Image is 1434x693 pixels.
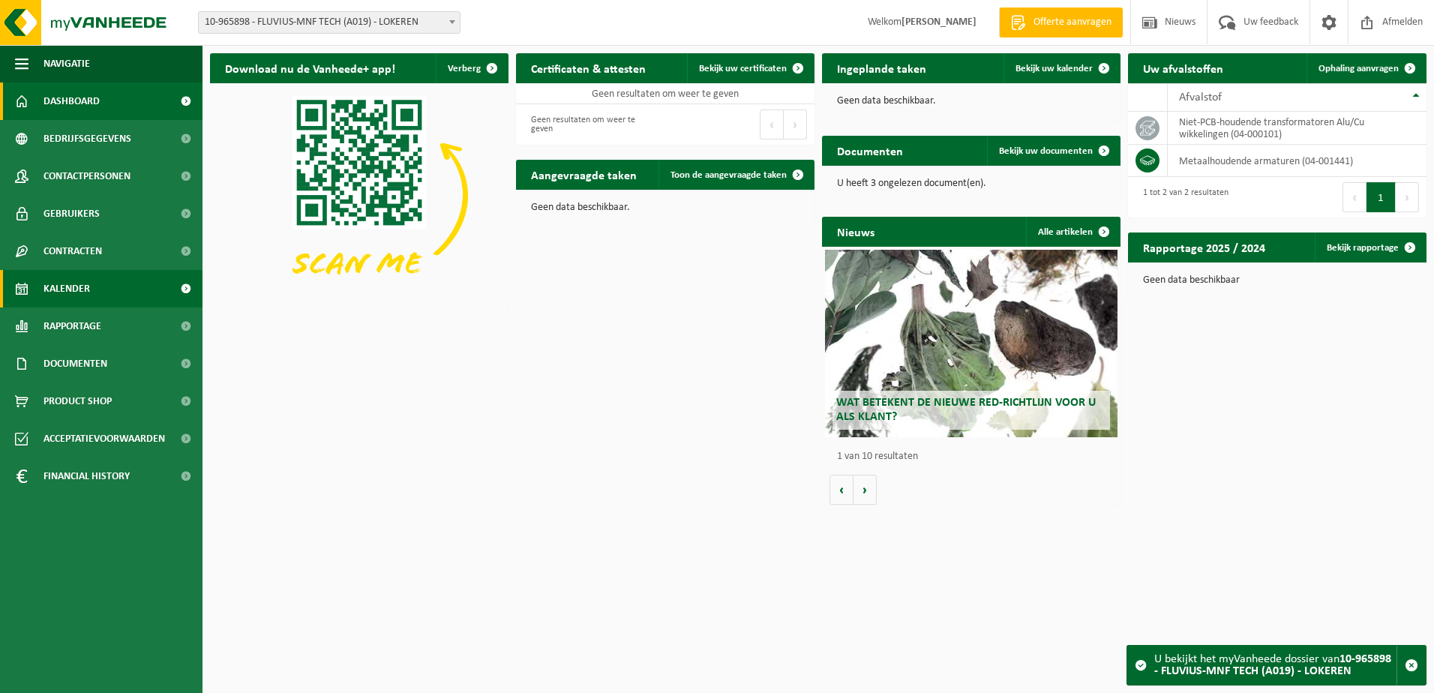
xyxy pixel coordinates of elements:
h2: Aangevraagde taken [516,160,652,189]
a: Bekijk uw certificaten [687,53,813,83]
span: 10-965898 - FLUVIUS-MNF TECH (A019) - LOKEREN [198,11,460,34]
a: Ophaling aanvragen [1306,53,1425,83]
span: Bedrijfsgegevens [43,120,131,157]
span: 10-965898 - FLUVIUS-MNF TECH (A019) - LOKEREN [199,12,460,33]
span: Afvalstof [1179,91,1222,103]
a: Bekijk uw kalender [1003,53,1119,83]
p: U heeft 3 ongelezen document(en). [837,178,1105,189]
button: Vorige [829,475,853,505]
span: Documenten [43,345,107,382]
h2: Ingeplande taken [822,53,941,82]
td: Geen resultaten om weer te geven [516,83,814,104]
span: Offerte aanvragen [1030,15,1115,30]
span: Bekijk uw kalender [1015,64,1093,73]
span: Dashboard [43,82,100,120]
p: Geen data beschikbaar [1143,275,1411,286]
button: Verberg [436,53,507,83]
td: metaalhoudende armaturen (04-001441) [1168,145,1426,177]
span: Financial History [43,457,130,495]
span: Ophaling aanvragen [1318,64,1399,73]
h2: Certificaten & attesten [516,53,661,82]
span: Acceptatievoorwaarden [43,420,165,457]
strong: [PERSON_NAME] [901,16,976,28]
div: U bekijkt het myVanheede dossier van [1154,646,1396,685]
div: Geen resultaten om weer te geven [523,108,658,141]
h2: Uw afvalstoffen [1128,53,1238,82]
button: Next [784,109,807,139]
a: Bekijk uw documenten [987,136,1119,166]
a: Alle artikelen [1026,217,1119,247]
span: Kalender [43,270,90,307]
img: Download de VHEPlus App [210,83,508,307]
span: Bekijk uw certificaten [699,64,787,73]
span: Bekijk uw documenten [999,146,1093,156]
a: Toon de aangevraagde taken [658,160,813,190]
h2: Documenten [822,136,918,165]
span: Product Shop [43,382,112,420]
h2: Rapportage 2025 / 2024 [1128,232,1280,262]
a: Offerte aanvragen [999,7,1123,37]
button: Previous [760,109,784,139]
a: Bekijk rapportage [1315,232,1425,262]
a: Wat betekent de nieuwe RED-richtlijn voor u als klant? [825,250,1117,437]
strong: 10-965898 - FLUVIUS-MNF TECH (A019) - LOKEREN [1154,653,1391,677]
p: Geen data beschikbaar. [531,202,799,213]
div: 1 tot 2 van 2 resultaten [1135,181,1228,214]
span: Contactpersonen [43,157,130,195]
span: Gebruikers [43,195,100,232]
span: Wat betekent de nieuwe RED-richtlijn voor u als klant? [836,397,1096,423]
p: 1 van 10 resultaten [837,451,1113,462]
h2: Nieuws [822,217,889,246]
td: niet-PCB-houdende transformatoren Alu/Cu wikkelingen (04-000101) [1168,112,1426,145]
p: Geen data beschikbaar. [837,96,1105,106]
span: Contracten [43,232,102,270]
button: Previous [1342,182,1366,212]
button: Volgende [853,475,877,505]
span: Navigatie [43,45,90,82]
span: Toon de aangevraagde taken [670,170,787,180]
h2: Download nu de Vanheede+ app! [210,53,410,82]
span: Rapportage [43,307,101,345]
span: Verberg [448,64,481,73]
button: 1 [1366,182,1396,212]
button: Next [1396,182,1419,212]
